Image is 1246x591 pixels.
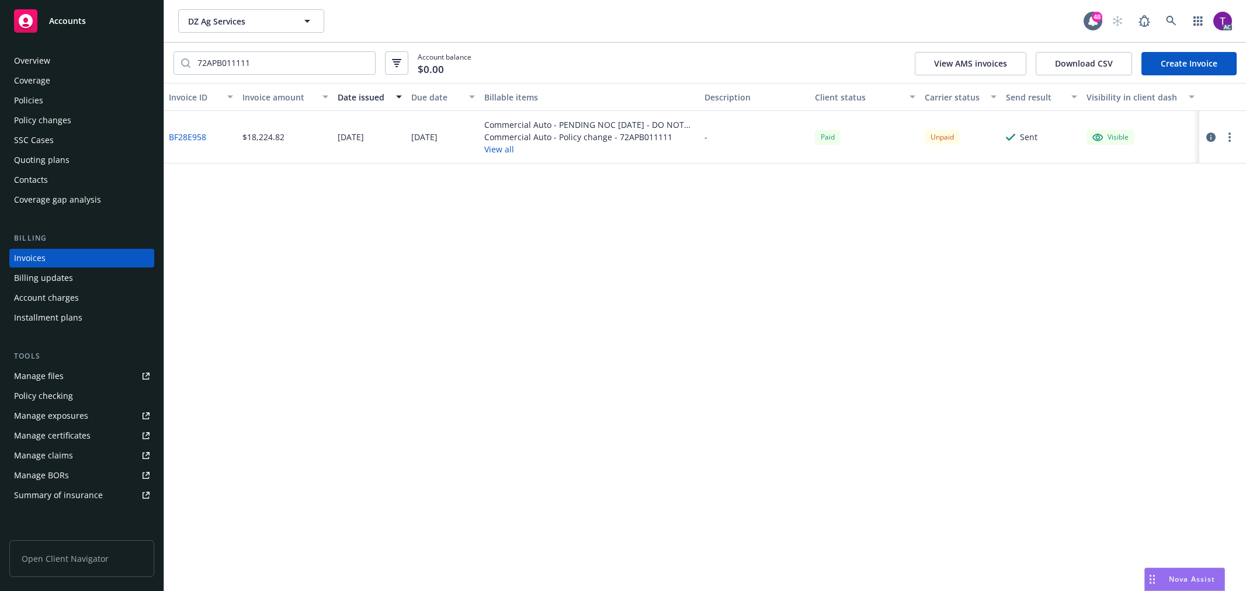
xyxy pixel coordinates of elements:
div: Sent [1020,131,1037,143]
div: - [704,131,707,143]
button: DZ Ag Services [178,9,324,33]
img: photo [1213,12,1232,30]
a: Quoting plans [9,151,154,169]
div: Commercial Auto - Policy change - 72APB011111 [484,131,695,143]
span: Open Client Navigator [9,540,154,577]
div: Manage certificates [14,426,91,445]
div: Installment plans [14,308,82,327]
a: Start snowing [1106,9,1129,33]
div: Policies [14,91,43,110]
div: $18,224.82 [242,131,284,143]
div: Commercial Auto - PENDING NOC [DATE] - DO NOT ISSUE COIS ON THIS POLICY - 72APB011111 [484,119,695,131]
span: Nova Assist [1169,574,1215,584]
div: Paid [815,130,841,144]
div: Policy changes [14,111,71,130]
button: Download CSV [1036,52,1132,75]
div: [DATE] [338,131,364,143]
a: Contacts [9,171,154,189]
div: Analytics hub [9,528,154,540]
div: Billing [9,232,154,244]
button: Send result [1001,83,1082,111]
div: Contacts [14,171,48,189]
a: Billing updates [9,269,154,287]
span: Account balance [418,52,471,74]
div: Coverage [14,71,50,90]
span: Accounts [49,16,86,26]
div: 48 [1092,12,1102,22]
a: Account charges [9,288,154,307]
div: SSC Cases [14,131,54,150]
div: Invoices [14,249,46,267]
div: Date issued [338,91,389,103]
a: Manage exposures [9,406,154,425]
div: Send result [1006,91,1064,103]
a: Policies [9,91,154,110]
div: Quoting plans [14,151,70,169]
button: Due date [407,83,480,111]
a: Manage BORs [9,466,154,485]
a: Overview [9,51,154,70]
a: Policy changes [9,111,154,130]
a: Installment plans [9,308,154,327]
div: Due date [411,91,463,103]
div: Unpaid [925,130,960,144]
div: Coverage gap analysis [14,190,101,209]
button: Billable items [480,83,700,111]
a: Manage claims [9,446,154,465]
div: Policy checking [14,387,73,405]
span: $0.00 [418,62,444,77]
div: Description [704,91,806,103]
div: Manage BORs [14,466,69,485]
div: [DATE] [411,131,438,143]
a: Switch app [1186,9,1210,33]
button: Description [700,83,810,111]
div: Invoice ID [169,91,220,103]
div: Summary of insurance [14,486,103,505]
a: Policy checking [9,387,154,405]
div: Visibility in client dash [1087,91,1182,103]
div: Manage claims [14,446,73,465]
button: Visibility in client dash [1082,83,1199,111]
div: Carrier status [925,91,983,103]
a: Coverage gap analysis [9,190,154,209]
button: View AMS invoices [915,52,1026,75]
a: Invoices [9,249,154,267]
a: Create Invoice [1141,52,1237,75]
input: Filter by keyword... [190,52,375,74]
div: Tools [9,350,154,362]
button: View all [484,143,695,155]
button: Date issued [333,83,407,111]
a: Coverage [9,71,154,90]
div: Overview [14,51,50,70]
a: SSC Cases [9,131,154,150]
a: Accounts [9,5,154,37]
button: Client status [810,83,921,111]
a: Search [1160,9,1183,33]
a: Manage certificates [9,426,154,445]
div: Client status [815,91,903,103]
a: Summary of insurance [9,486,154,505]
span: DZ Ag Services [188,15,289,27]
div: Drag to move [1145,568,1160,590]
a: BF28E958 [169,131,206,143]
div: Visible [1092,132,1129,142]
div: Billing updates [14,269,73,287]
a: Report a Bug [1133,9,1156,33]
button: Nova Assist [1144,568,1225,591]
button: Invoice ID [164,83,238,111]
div: Manage exposures [14,406,88,425]
div: Manage files [14,367,64,385]
button: Carrier status [920,83,1001,111]
svg: Search [181,58,190,68]
div: Billable items [484,91,695,103]
button: Invoice amount [238,83,333,111]
div: Invoice amount [242,91,315,103]
a: Manage files [9,367,154,385]
div: Account charges [14,288,79,307]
